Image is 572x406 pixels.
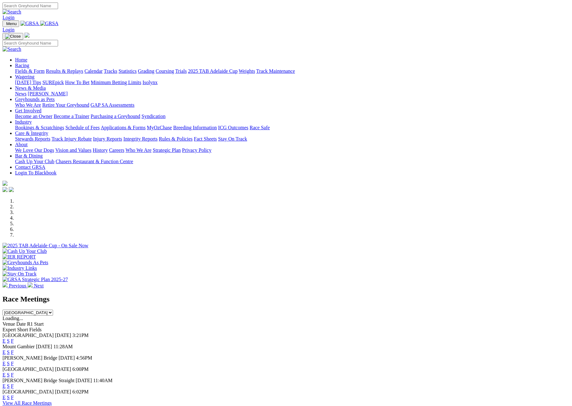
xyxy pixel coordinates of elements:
span: [DATE] [55,389,71,394]
button: Toggle navigation [3,33,23,40]
a: S [7,372,10,377]
span: [PERSON_NAME] Bridge [3,355,57,361]
img: Search [3,9,21,15]
span: [DATE] [55,333,71,338]
a: Chasers Restaurant & Function Centre [56,159,133,164]
a: F [11,372,14,377]
img: logo-grsa-white.png [24,33,29,38]
img: GRSA [20,21,39,26]
img: Search [3,46,21,52]
a: Contact GRSA [15,164,45,170]
a: E [3,372,6,377]
a: F [11,350,14,355]
span: R1 Start [27,321,44,327]
a: Race Safe [249,125,270,130]
a: E [3,338,6,344]
a: How To Bet [65,80,90,85]
a: Login [3,15,14,20]
img: GRSA Strategic Plan 2025-27 [3,277,68,282]
a: Stewards Reports [15,136,50,142]
span: Expert [3,327,16,332]
a: Purchasing a Greyhound [91,114,140,119]
a: E [3,395,6,400]
a: Rules & Policies [159,136,193,142]
a: We Love Our Dogs [15,147,54,153]
a: Who We Are [126,147,152,153]
a: S [7,338,10,344]
div: Care & Integrity [15,136,569,142]
div: Bar & Dining [15,159,569,164]
img: facebook.svg [3,187,8,192]
a: Track Maintenance [256,68,295,74]
a: S [7,395,10,400]
a: E [3,361,6,366]
a: E [3,383,6,389]
a: View All Race Meetings [3,400,52,406]
img: Cash Up Your Club [3,248,47,254]
div: Wagering [15,80,569,85]
a: Wagering [15,74,35,79]
a: Become a Trainer [54,114,89,119]
a: Applications & Forms [101,125,146,130]
span: Mount Gambier [3,344,35,349]
a: Home [15,57,27,62]
a: F [11,383,14,389]
h2: Race Meetings [3,295,569,303]
a: Bar & Dining [15,153,43,158]
img: logo-grsa-white.png [3,181,8,186]
a: Privacy Policy [182,147,211,153]
a: S [7,361,10,366]
a: Get Involved [15,108,41,113]
a: Who We Are [15,102,41,108]
a: Cash Up Your Club [15,159,54,164]
span: Menu [6,21,17,26]
span: Date [16,321,26,327]
a: Calendar [84,68,103,74]
a: Fact Sheets [194,136,217,142]
a: Stay On Track [218,136,247,142]
a: Careers [109,147,124,153]
a: Next [28,283,44,288]
div: About [15,147,569,153]
a: GAP SA Assessments [91,102,135,108]
span: Next [34,283,44,288]
a: Industry [15,119,32,125]
a: Vision and Values [55,147,91,153]
a: Isolynx [142,80,158,85]
div: Greyhounds as Pets [15,102,569,108]
span: [PERSON_NAME] Bridge Straight [3,378,74,383]
a: Login [3,27,14,32]
div: Get Involved [15,114,569,119]
a: MyOzChase [147,125,172,130]
a: S [7,383,10,389]
a: F [11,395,14,400]
a: Tracks [104,68,117,74]
a: Results & Replays [46,68,83,74]
a: History [93,147,108,153]
a: Login To Blackbook [15,170,56,175]
span: 6:02PM [72,389,89,394]
div: News & Media [15,91,569,97]
a: Track Injury Rebate [51,136,92,142]
a: Trials [175,68,187,74]
a: ICG Outcomes [218,125,248,130]
a: Fields & Form [15,68,45,74]
a: Greyhounds as Pets [15,97,55,102]
a: Care & Integrity [15,131,48,136]
a: S [7,350,10,355]
span: [DATE] [55,366,71,372]
span: [DATE] [36,344,52,349]
a: Minimum Betting Limits [91,80,141,85]
a: Weights [239,68,255,74]
a: Injury Reports [93,136,122,142]
img: IER REPORT [3,254,36,260]
span: 11:28AM [53,344,73,349]
img: Industry Links [3,265,37,271]
img: Close [5,34,21,39]
span: 11:40AM [93,378,113,383]
img: GRSA [40,21,59,26]
a: About [15,142,28,147]
a: F [11,338,14,344]
a: Coursing [156,68,174,74]
input: Search [3,40,58,46]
